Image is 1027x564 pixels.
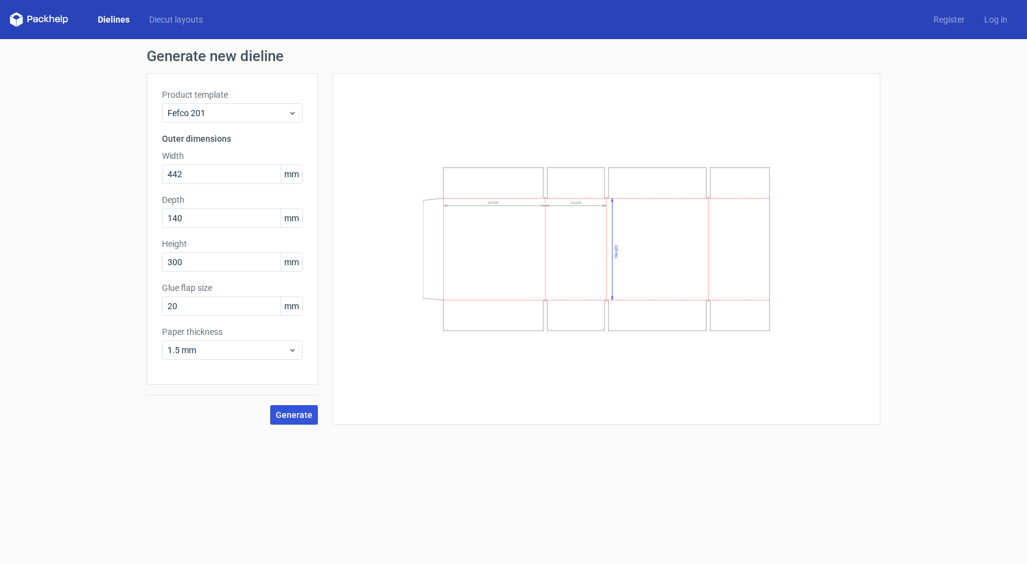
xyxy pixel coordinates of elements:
[924,13,974,26] a: Register
[139,13,213,26] a: Diecut layouts
[281,253,302,271] span: mm
[276,411,312,419] span: Generate
[162,133,303,145] h3: Outer dimensions
[162,238,303,250] label: Height
[167,107,288,119] span: Fefco 201
[88,13,139,26] a: Dielines
[614,245,619,258] text: Height
[162,326,303,338] label: Paper thickness
[281,209,302,227] span: mm
[488,200,499,205] text: Width
[147,49,880,64] h1: Generate new dieline
[162,150,303,162] label: Width
[162,282,303,294] label: Glue flap size
[974,13,1017,26] a: Log in
[281,165,302,183] span: mm
[281,297,302,315] span: mm
[167,344,288,356] span: 1.5 mm
[571,200,582,205] text: Depth
[270,405,318,425] button: Generate
[162,89,303,101] label: Product template
[162,194,303,206] label: Depth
